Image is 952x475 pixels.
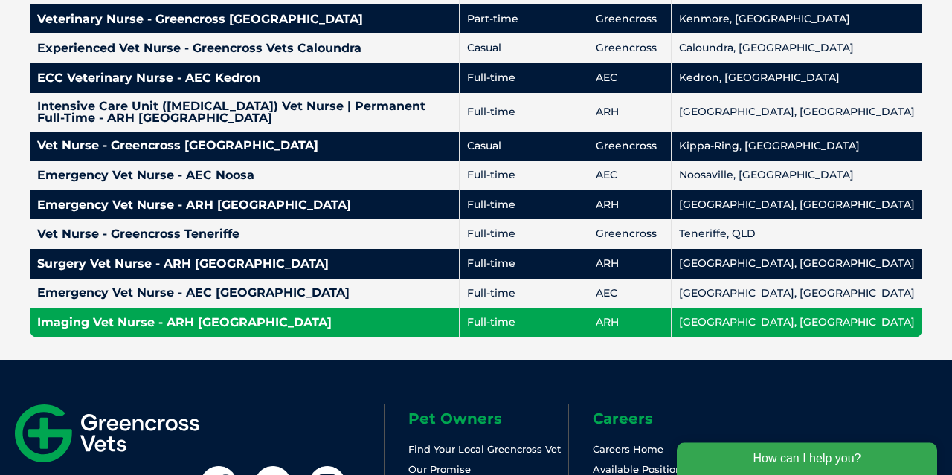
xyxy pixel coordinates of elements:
[408,443,561,455] a: Find Your Local Greencross Vet
[9,9,269,42] div: How can I help you?
[459,219,588,249] td: Full-time
[588,63,671,93] td: AEC
[671,249,922,279] td: [GEOGRAPHIC_DATA], [GEOGRAPHIC_DATA]
[593,443,663,455] a: Careers Home
[588,33,671,63] td: Greencross
[588,219,671,249] td: Greencross
[671,219,922,249] td: Teneriffe, QLD
[671,308,922,337] td: [GEOGRAPHIC_DATA], [GEOGRAPHIC_DATA]
[37,100,451,124] h4: Intensive Care Unit ([MEDICAL_DATA]) Vet Nurse | Permanent Full-Time - ARH [GEOGRAPHIC_DATA]
[588,93,671,132] td: ARH
[408,463,471,475] a: Our Promise
[37,199,451,211] h4: Emergency Vet Nurse - ARH [GEOGRAPHIC_DATA]
[37,228,451,240] h4: Vet Nurse - Greencross Teneriffe
[671,279,922,308] td: [GEOGRAPHIC_DATA], [GEOGRAPHIC_DATA]
[588,308,671,337] td: ARH
[671,63,922,93] td: Kedron, [GEOGRAPHIC_DATA]
[588,279,671,308] td: AEC
[588,190,671,220] td: ARH
[37,317,451,329] h4: Imaging Vet Nurse - ARH [GEOGRAPHIC_DATA]
[671,33,922,63] td: Caloundra, [GEOGRAPHIC_DATA]
[37,42,451,54] h4: Experienced Vet Nurse - Greencross Vets Caloundra
[671,93,922,132] td: [GEOGRAPHIC_DATA], [GEOGRAPHIC_DATA]
[459,4,588,34] td: Part-time
[671,190,922,220] td: [GEOGRAPHIC_DATA], [GEOGRAPHIC_DATA]
[671,161,922,190] td: Noosaville, [GEOGRAPHIC_DATA]
[671,4,922,34] td: Kenmore, [GEOGRAPHIC_DATA]
[37,13,451,25] h4: Veterinary Nurse - Greencross [GEOGRAPHIC_DATA]
[459,93,588,132] td: Full-time
[459,33,588,63] td: Casual
[588,132,671,161] td: Greencross
[459,308,588,337] td: Full-time
[408,411,568,426] h6: Pet Owners
[459,63,588,93] td: Full-time
[588,4,671,34] td: Greencross
[459,279,588,308] td: Full-time
[459,249,588,279] td: Full-time
[459,190,588,220] td: Full-time
[37,169,451,181] h4: Emergency Vet Nurse - AEC Noosa
[37,258,451,270] h4: Surgery Vet Nurse - ARH [GEOGRAPHIC_DATA]
[671,132,922,161] td: Kippa-Ring, [GEOGRAPHIC_DATA]
[459,161,588,190] td: Full-time
[37,140,451,152] h4: Vet Nurse - Greencross [GEOGRAPHIC_DATA]
[37,72,451,84] h4: ECC Veterinary Nurse - AEC Kedron
[588,249,671,279] td: ARH
[593,463,687,475] a: Available Positions
[37,287,451,299] h4: Emergency Vet Nurse - AEC [GEOGRAPHIC_DATA]
[459,132,588,161] td: Casual
[593,411,753,426] h6: Careers
[588,161,671,190] td: AEC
